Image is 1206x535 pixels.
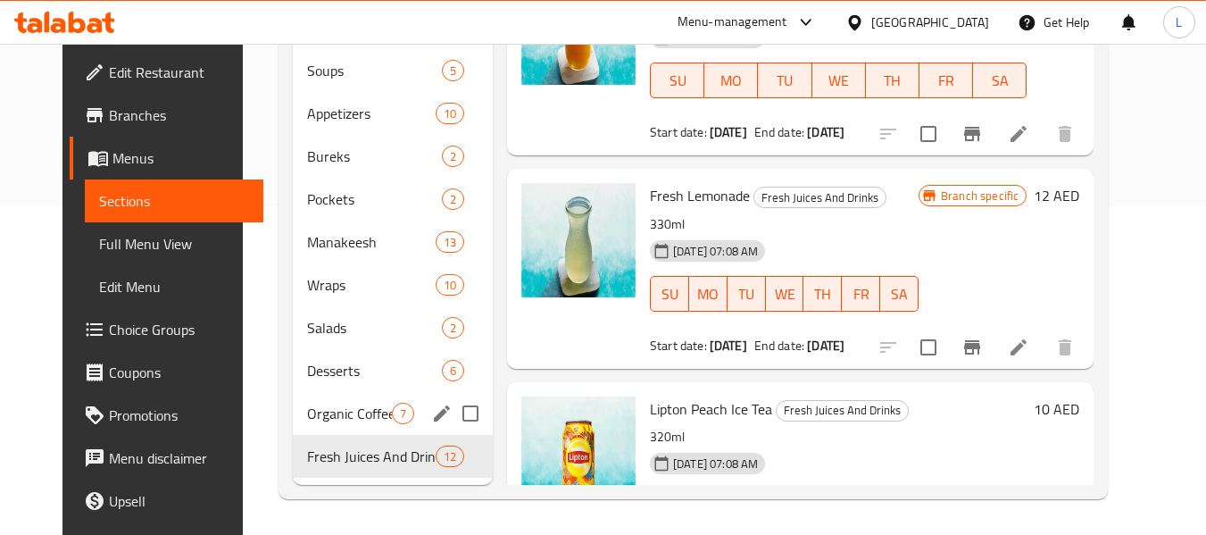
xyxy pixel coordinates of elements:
[437,277,463,294] span: 10
[109,447,250,469] span: Menu disclaimer
[521,183,636,297] img: Fresh Lemonade
[70,351,264,394] a: Coupons
[704,63,758,98] button: MO
[1008,337,1029,358] a: Edit menu item
[1044,326,1086,369] button: delete
[109,104,250,126] span: Branches
[307,274,436,296] span: Wraps
[927,68,966,94] span: FR
[777,400,908,421] span: Fresh Juices And Drinks
[934,188,1026,205] span: Branch specific
[773,281,797,307] span: WE
[678,12,787,33] div: Menu-management
[666,243,765,260] span: [DATE] 07:08 AM
[443,63,463,79] span: 5
[1008,123,1029,145] a: Edit menu item
[443,191,463,208] span: 2
[754,334,804,357] span: End date:
[293,92,493,135] div: Appetizers10
[442,146,464,167] div: items
[70,308,264,351] a: Choice Groups
[866,63,919,98] button: TH
[650,213,919,236] p: 330ml
[437,234,463,251] span: 13
[849,281,873,307] span: FR
[880,276,919,312] button: SA
[650,396,772,422] span: Lipton Peach Ice Tea
[919,63,973,98] button: FR
[85,222,264,265] a: Full Menu View
[443,320,463,337] span: 2
[99,276,250,297] span: Edit Menu
[951,113,994,155] button: Branch-specific-item
[650,426,1027,448] p: 320ml
[109,362,250,383] span: Coupons
[754,188,886,208] span: Fresh Juices And Drinks
[811,281,835,307] span: TH
[428,400,455,427] button: edit
[1044,113,1086,155] button: delete
[393,405,413,422] span: 7
[696,281,720,307] span: MO
[650,121,707,144] span: Start date:
[812,63,866,98] button: WE
[807,334,844,357] b: [DATE]
[293,178,493,221] div: Pockets2
[711,68,751,94] span: MO
[70,51,264,94] a: Edit Restaurant
[754,121,804,144] span: End date:
[307,360,442,381] span: Desserts
[887,281,911,307] span: SA
[85,180,264,222] a: Sections
[307,146,442,167] span: Bureks
[436,103,464,124] div: items
[293,435,493,478] div: Fresh Juices And Drinks12
[650,182,750,209] span: Fresh Lemonade
[765,68,804,94] span: TU
[307,188,442,210] span: Pockets
[436,231,464,253] div: items
[973,63,1027,98] button: SA
[871,13,989,32] div: [GEOGRAPHIC_DATA]
[293,263,493,306] div: Wraps10
[307,103,436,124] span: Appetizers
[658,68,697,94] span: SU
[70,394,264,437] a: Promotions
[1034,397,1079,422] h6: 10 AED
[293,349,493,392] div: Desserts6
[951,326,994,369] button: Branch-specific-item
[807,121,844,144] b: [DATE]
[650,276,689,312] button: SU
[70,480,264,522] a: Upsell
[1034,183,1079,208] h6: 12 AED
[758,63,811,98] button: TU
[307,446,436,467] span: Fresh Juices And Drinks
[293,306,493,349] div: Salads2
[819,68,859,94] span: WE
[99,233,250,255] span: Full Menu View
[766,276,804,312] button: WE
[109,319,250,340] span: Choice Groups
[650,63,704,98] button: SU
[112,147,250,169] span: Menus
[735,281,759,307] span: TU
[70,94,264,137] a: Branches
[842,276,880,312] button: FR
[293,49,493,92] div: Soups5
[109,62,250,83] span: Edit Restaurant
[307,317,442,339] span: Salads
[666,456,765,472] span: [DATE] 07:08 AM
[109,405,250,426] span: Promotions
[443,363,463,380] span: 6
[873,68,912,94] span: TH
[293,221,493,263] div: Manakeesh13
[658,281,682,307] span: SU
[85,265,264,308] a: Edit Menu
[650,334,707,357] span: Start date:
[910,329,947,366] span: Select to update
[521,397,636,511] img: Lipton Peach Ice Tea
[980,68,1019,94] span: SA
[710,334,747,357] b: [DATE]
